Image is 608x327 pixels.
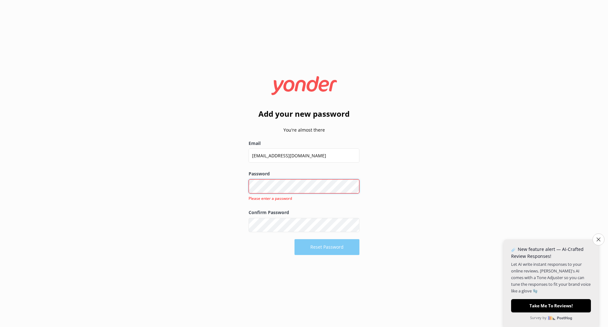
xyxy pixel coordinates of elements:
[347,219,359,231] button: Show password
[249,170,359,177] label: Password
[249,108,359,120] h2: Add your new password
[249,127,359,134] p: You're almost there
[347,180,359,193] button: Show password
[249,140,359,147] label: Email
[349,152,356,160] keeper-lock: Open Keeper Popup
[249,209,359,216] label: Confirm Password
[249,148,359,163] input: user@emailaddress.com
[349,182,356,190] keeper-lock: Open Keeper Popup
[249,196,292,201] span: Please enter a password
